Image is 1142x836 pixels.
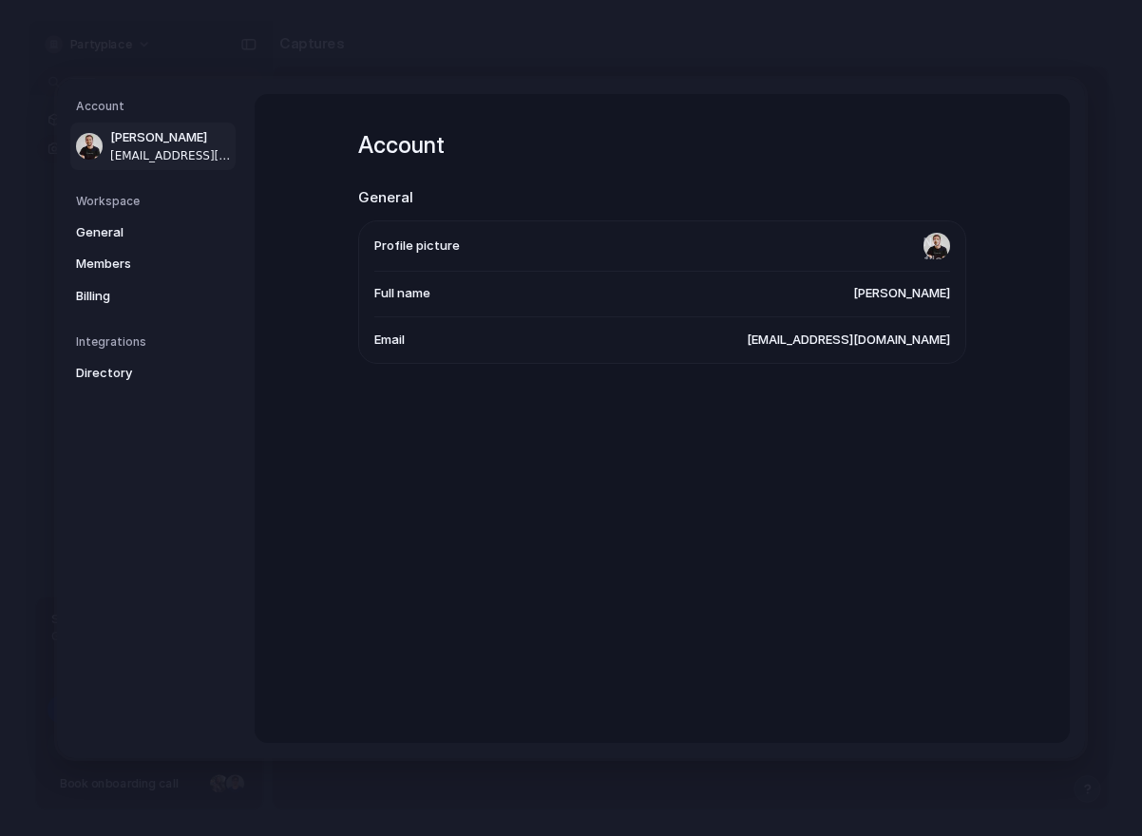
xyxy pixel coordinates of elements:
a: Directory [70,358,236,389]
h2: General [358,187,966,209]
span: [EMAIL_ADDRESS][DOMAIN_NAME] [110,146,232,163]
h5: Account [76,98,236,115]
span: Full name [374,284,430,303]
a: Billing [70,280,236,311]
span: Profile picture [374,236,460,255]
span: [PERSON_NAME] [110,128,232,147]
h1: Account [358,128,966,162]
span: [PERSON_NAME] [853,284,950,303]
span: Directory [76,364,198,383]
a: [PERSON_NAME][EMAIL_ADDRESS][DOMAIN_NAME] [70,123,236,170]
a: Members [70,249,236,279]
a: General [70,217,236,247]
span: General [76,222,198,241]
span: Email [374,330,405,349]
h5: Integrations [76,333,236,351]
span: Billing [76,286,198,305]
span: Members [76,255,198,274]
h5: Workspace [76,192,236,209]
span: [EMAIL_ADDRESS][DOMAIN_NAME] [747,330,950,349]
